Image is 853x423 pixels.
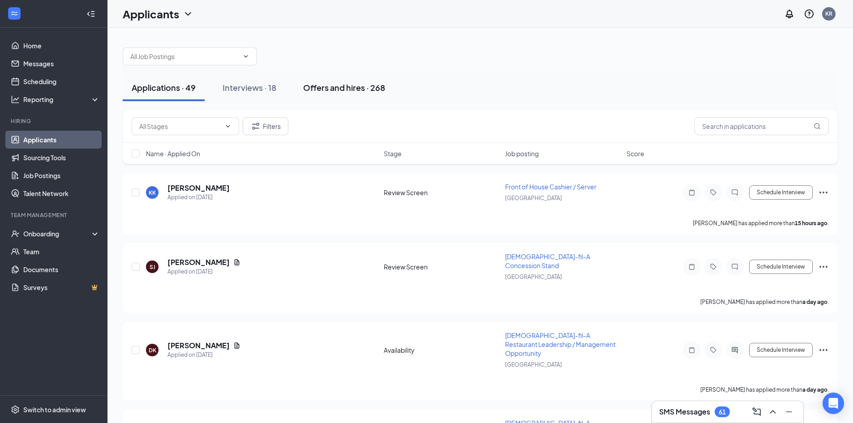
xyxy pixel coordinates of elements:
span: [DEMOGRAPHIC_DATA]-fil-A Restaurant Leadership / Management Opportunity [505,331,616,357]
span: Front of House Cashier / Server [505,183,596,191]
a: SurveysCrown [23,278,100,296]
span: [GEOGRAPHIC_DATA] [505,361,562,368]
svg: Note [686,263,697,270]
svg: Notifications [784,9,795,19]
svg: Collapse [86,9,95,18]
p: [PERSON_NAME] has applied more than . [700,298,829,306]
div: Reporting [23,95,100,104]
a: Sourcing Tools [23,149,100,167]
span: Stage [384,149,402,158]
svg: WorkstreamLogo [10,9,19,18]
a: Talent Network [23,184,100,202]
div: KR [825,10,832,17]
div: Onboarding [23,229,92,238]
svg: Tag [708,189,719,196]
svg: Note [686,189,697,196]
svg: ComposeMessage [751,406,762,417]
p: [PERSON_NAME] has applied more than . [700,386,829,393]
svg: ActiveChat [729,346,740,354]
div: Interviews · 18 [223,82,276,93]
div: SJ [150,263,155,271]
svg: Analysis [11,95,20,104]
svg: ChevronDown [224,123,231,130]
span: Score [626,149,644,158]
h3: SMS Messages [659,407,710,417]
svg: Tag [708,263,719,270]
svg: Note [686,346,697,354]
div: Review Screen [384,188,500,197]
a: Job Postings [23,167,100,184]
b: 15 hours ago [795,220,827,226]
div: Applied on [DATE] [167,350,240,359]
button: Schedule Interview [749,343,813,357]
svg: Ellipses [818,187,829,198]
button: ChevronUp [766,405,780,419]
svg: ChatInactive [729,189,740,196]
div: Applications · 49 [132,82,196,93]
svg: ChevronDown [183,9,193,19]
h5: [PERSON_NAME] [167,341,230,350]
svg: Settings [11,405,20,414]
a: Messages [23,55,100,73]
div: Offers and hires · 268 [303,82,385,93]
div: Availability [384,346,500,355]
svg: QuestionInfo [804,9,814,19]
div: DK [149,346,156,354]
a: Team [23,243,100,261]
svg: MagnifyingGlass [814,123,821,130]
input: All Stages [139,121,221,131]
p: [PERSON_NAME] has applied more than . [693,219,829,227]
h5: [PERSON_NAME] [167,183,230,193]
svg: Minimize [784,406,794,417]
b: a day ago [802,386,827,393]
svg: Tag [708,346,719,354]
div: Open Intercom Messenger [823,393,844,414]
button: Schedule Interview [749,260,813,274]
svg: ChevronUp [767,406,778,417]
button: Filter Filters [243,117,288,135]
h1: Applicants [123,6,179,21]
a: Applicants [23,131,100,149]
svg: Document [233,259,240,266]
button: ComposeMessage [750,405,764,419]
button: Minimize [782,405,796,419]
b: a day ago [802,299,827,305]
span: Job posting [505,149,539,158]
input: All Job Postings [130,51,239,61]
svg: Document [233,342,240,349]
a: Home [23,37,100,55]
input: Search in applications [694,117,829,135]
span: [GEOGRAPHIC_DATA] [505,195,562,201]
div: Team Management [11,211,98,219]
span: [GEOGRAPHIC_DATA] [505,273,562,280]
a: Documents [23,261,100,278]
button: Schedule Interview [749,185,813,200]
span: [DEMOGRAPHIC_DATA]-fil-A Concession Stand [505,252,590,269]
div: Applied on [DATE] [167,193,230,202]
div: Switch to admin view [23,405,86,414]
svg: ChevronDown [242,53,249,60]
div: 61 [719,408,726,416]
svg: Ellipses [818,345,829,355]
div: Hiring [11,117,98,125]
svg: UserCheck [11,229,20,238]
div: KK [149,189,156,197]
svg: ChatInactive [729,263,740,270]
svg: Ellipses [818,261,829,272]
div: Applied on [DATE] [167,267,240,276]
div: Review Screen [384,262,500,271]
h5: [PERSON_NAME] [167,257,230,267]
a: Scheduling [23,73,100,90]
svg: Filter [250,121,261,132]
span: Name · Applied On [146,149,200,158]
